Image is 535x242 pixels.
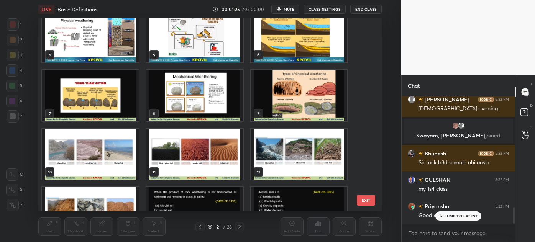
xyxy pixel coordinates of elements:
[304,5,346,14] button: CLASS SETTINGS
[251,70,347,121] img: 1756967452SQT1N3.pdf
[418,185,509,193] div: my 1s4 class
[7,34,22,46] div: 2
[478,97,494,102] img: iconic-dark.1390631f.png
[6,64,22,77] div: 4
[146,129,243,180] img: 1756967452SQT1N3.pdf
[408,203,415,210] img: 461891d1ec284ed3b184a5154456f0e6.jpg
[42,11,139,62] img: 1756967452SQT1N3.pdf
[457,122,465,129] img: default.png
[486,132,501,139] span: joined
[452,122,460,129] img: 3
[7,49,22,61] div: 3
[42,187,139,238] img: 1756967452SQT1N3.pdf
[418,152,423,156] img: no-rating-badge.077c3623.svg
[38,5,54,14] div: LIVE
[408,176,415,184] img: 29b673ffc98f40588594336e506d97fb.jpg
[7,199,23,211] div: Z
[6,80,22,92] div: 5
[418,212,509,219] div: Good evening sir 🌇
[146,11,243,62] img: 1756967452SQT1N3.pdf
[227,223,232,230] div: 28
[251,129,347,180] img: 1756967452SQT1N3.pdf
[418,204,423,209] img: no-rating-badge.077c3623.svg
[418,178,423,182] img: no-rating-badge.077c3623.svg
[284,7,294,12] span: mute
[418,105,509,113] div: [DEMOGRAPHIC_DATA] evening
[408,96,415,103] img: default.png
[495,204,509,209] div: 5:32 PM
[423,176,451,184] h6: GULSHAN
[423,202,449,210] h6: Priyanshu
[530,124,533,130] p: G
[271,5,299,14] button: mute
[402,96,515,224] div: grid
[6,184,23,196] div: X
[7,18,22,31] div: 1
[38,18,368,211] div: grid
[251,11,347,62] img: 1756967452SQT1N3.pdf
[146,70,243,121] img: 1756967452SQT1N3.pdf
[146,187,243,238] img: 1756967452SQT1N3.pdf
[251,187,347,238] img: 1756967452SQT1N3.pdf
[495,178,509,182] div: 5:32 PM
[6,168,23,181] div: C
[357,195,375,206] button: EXIT
[423,149,446,157] h6: Bhupesh
[445,214,478,218] p: JUMP TO LATEST
[495,151,509,156] div: 5:32 PM
[530,103,533,108] p: D
[418,98,423,102] img: no-rating-badge.077c3623.svg
[214,224,222,229] div: 2
[223,224,225,229] div: /
[495,97,509,102] div: 5:32 PM
[57,6,97,13] h4: Basic Definitions
[6,95,22,107] div: 6
[408,150,415,157] img: 3
[408,132,509,139] p: Swayam, [PERSON_NAME]
[418,159,509,167] div: Sir rock b3d samajh nhi aaya
[530,81,533,87] p: T
[423,95,469,103] h6: [PERSON_NAME]
[402,75,426,96] p: Chat
[7,110,22,123] div: 7
[42,129,139,180] img: 1756967452SQT1N3.pdf
[350,5,382,14] button: End Class
[42,70,139,121] img: 1756967452SQT1N3.pdf
[478,151,494,156] img: iconic-dark.1390631f.png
